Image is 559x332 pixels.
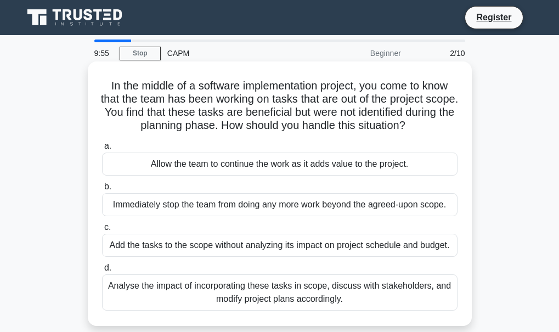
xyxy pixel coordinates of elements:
[161,42,312,64] div: CAPM
[102,234,458,257] div: Add the tasks to the scope without analyzing its impact on project schedule and budget.
[102,193,458,216] div: Immediately stop the team from doing any more work beyond the agreed-upon scope.
[104,141,111,150] span: a.
[104,222,111,232] span: c.
[101,79,459,133] h5: In the middle of a software implementation project, you come to know that the team has been worki...
[312,42,408,64] div: Beginner
[120,47,161,60] a: Stop
[88,42,120,64] div: 9:55
[102,274,458,311] div: Analyse the impact of incorporating these tasks in scope, discuss with stakeholders, and modify p...
[104,182,111,191] span: b.
[102,153,458,176] div: Allow the team to continue the work as it adds value to the project.
[408,42,472,64] div: 2/10
[104,263,111,272] span: d.
[470,10,518,24] a: Register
